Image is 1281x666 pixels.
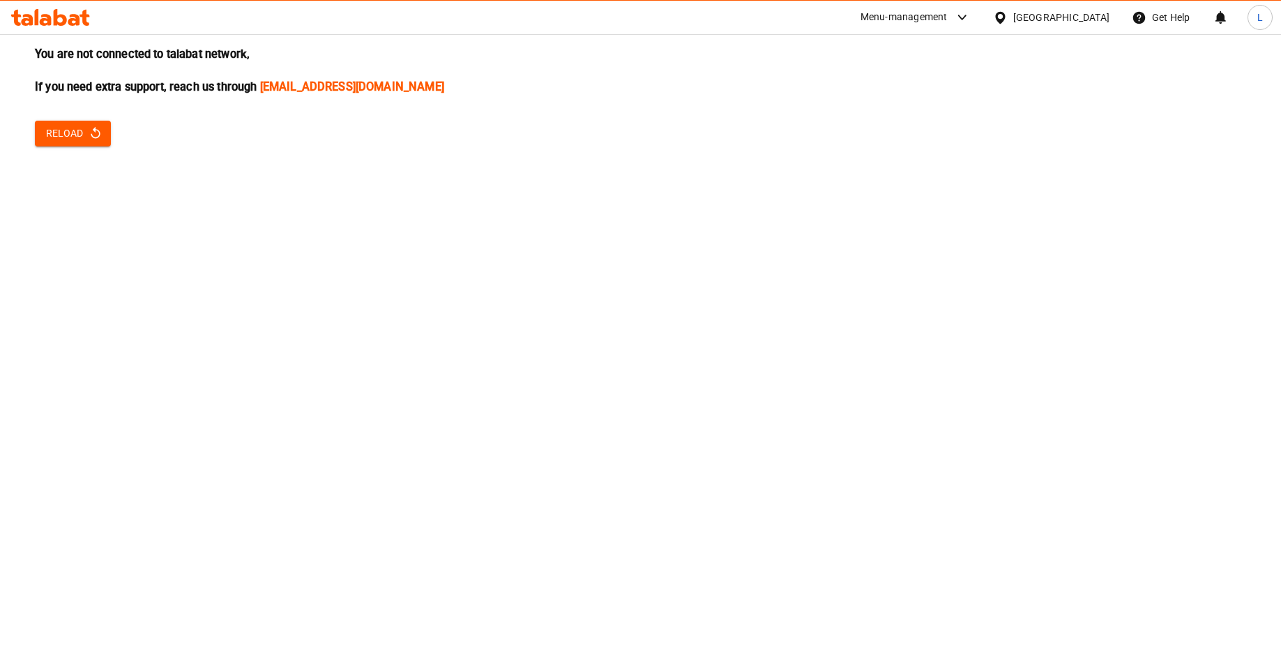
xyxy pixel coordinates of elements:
div: [GEOGRAPHIC_DATA] [1013,10,1109,25]
span: L [1257,10,1263,25]
div: Menu-management [861,9,948,26]
button: Reload [35,121,111,146]
span: Reload [46,125,100,142]
h3: You are not connected to talabat network, If you need extra support, reach us through [35,46,1246,95]
a: [EMAIL_ADDRESS][DOMAIN_NAME] [260,80,444,93]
